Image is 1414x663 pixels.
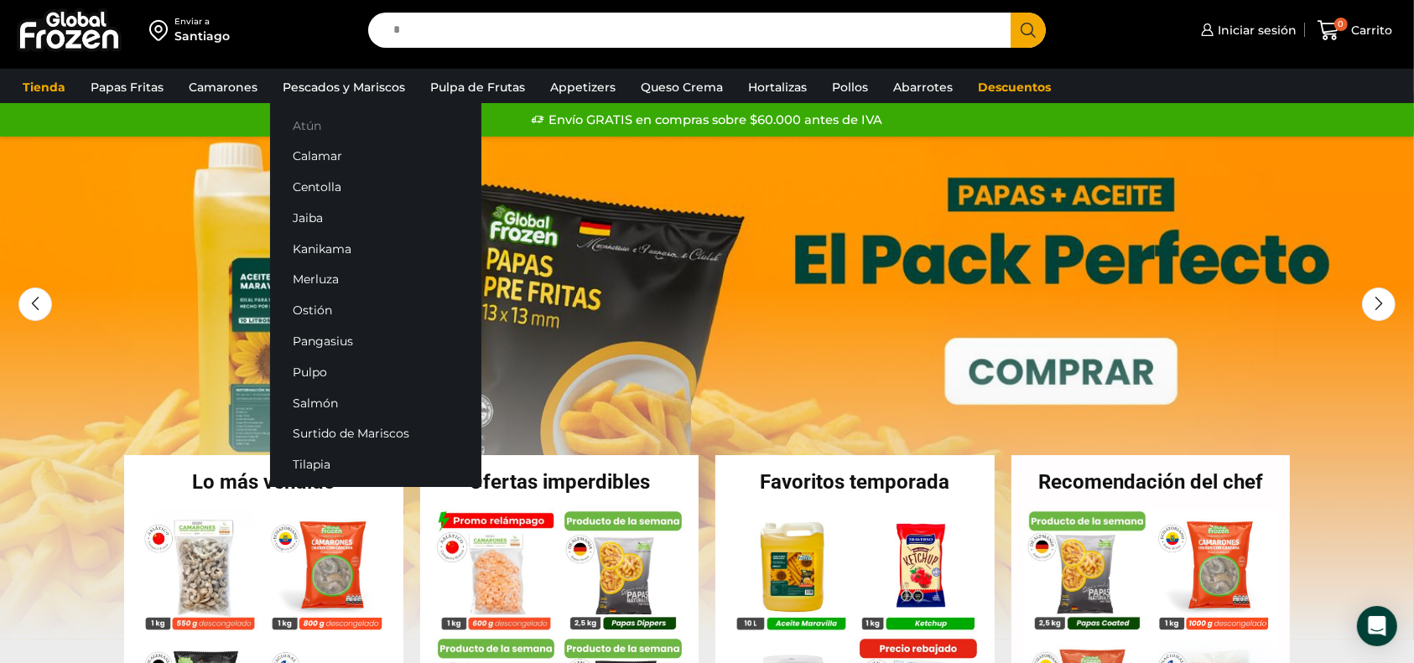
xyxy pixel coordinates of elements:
a: Centolla [270,172,481,203]
span: Carrito [1348,22,1393,39]
h2: Ofertas imperdibles [420,472,699,492]
div: Santiago [174,28,230,44]
button: Search button [1011,13,1046,48]
h2: Favoritos temporada [715,472,995,492]
a: Abarrotes [885,71,961,103]
div: Enviar a [174,16,230,28]
div: Open Intercom Messenger [1357,606,1397,646]
a: Tienda [14,71,74,103]
a: Pollos [824,71,876,103]
a: Surtido de Mariscos [270,418,481,449]
a: Camarones [180,71,266,103]
h2: Recomendación del chef [1011,472,1291,492]
a: Ostión [270,295,481,326]
a: 0 Carrito [1313,11,1397,50]
a: Iniciar sesión [1197,13,1297,47]
a: Tilapia [270,449,481,480]
a: Pescados y Mariscos [274,71,413,103]
a: Merluza [270,264,481,295]
a: Pangasius [270,326,481,357]
a: Pulpa de Frutas [422,71,533,103]
a: Hortalizas [740,71,815,103]
img: address-field-icon.svg [149,16,174,44]
span: 0 [1334,18,1348,31]
div: Previous slide [18,287,52,321]
a: Jaiba [270,202,481,233]
a: Queso Crema [632,71,731,103]
h2: Lo más vendido [124,472,403,492]
a: Pulpo [270,356,481,387]
a: Kanikama [270,233,481,264]
a: Atún [270,110,481,141]
a: Salmón [270,387,481,418]
a: Calamar [270,141,481,172]
span: Iniciar sesión [1214,22,1297,39]
a: Papas Fritas [82,71,172,103]
a: Appetizers [542,71,624,103]
a: Descuentos [970,71,1059,103]
div: Next slide [1362,287,1396,321]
